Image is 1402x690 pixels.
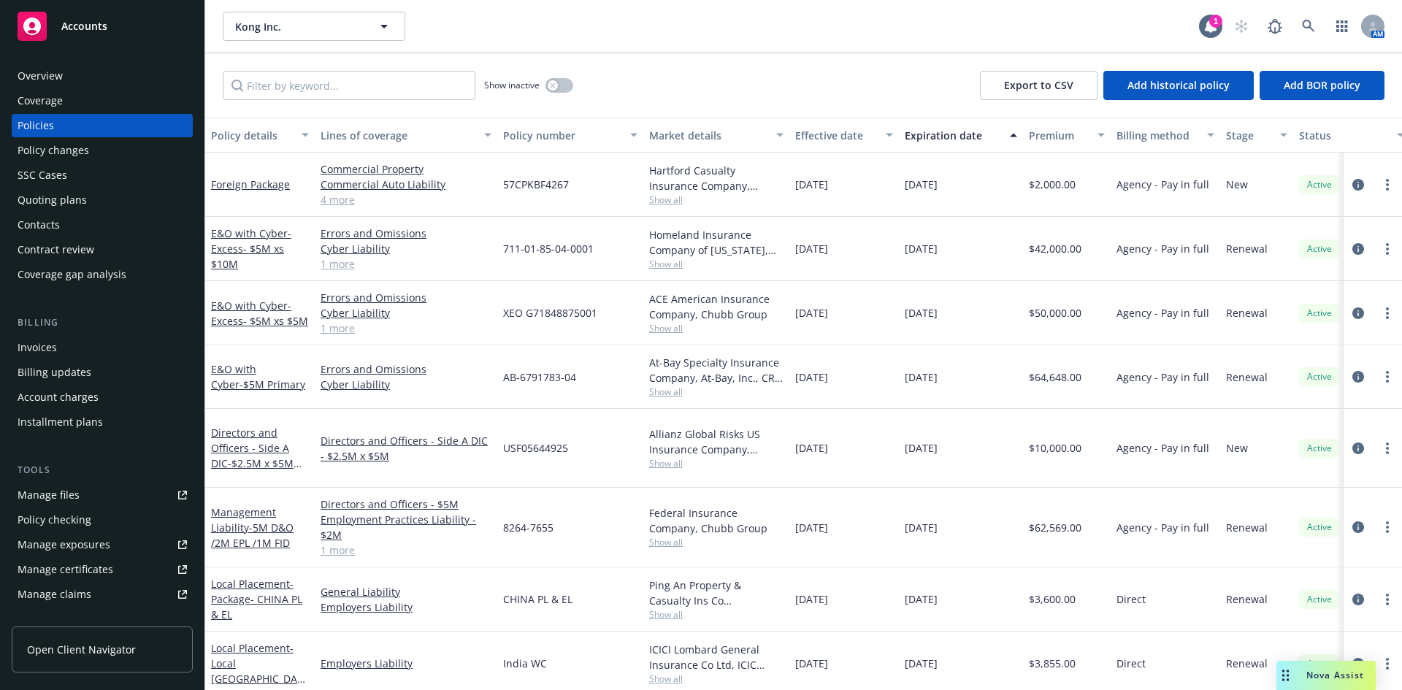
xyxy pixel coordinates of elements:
[1379,591,1396,608] a: more
[1379,304,1396,322] a: more
[1379,176,1396,193] a: more
[211,128,293,143] div: Policy details
[12,315,193,330] div: Billing
[18,583,91,606] div: Manage claims
[1220,118,1293,153] button: Stage
[1111,118,1220,153] button: Billing method
[795,520,828,535] span: [DATE]
[905,369,938,385] span: [DATE]
[1349,368,1367,386] a: circleInformation
[649,386,784,398] span: Show all
[503,128,621,143] div: Policy number
[12,483,193,507] a: Manage files
[18,508,91,532] div: Policy checking
[643,118,789,153] button: Market details
[18,533,110,556] div: Manage exposures
[795,369,828,385] span: [DATE]
[1127,78,1230,92] span: Add historical policy
[18,336,57,359] div: Invoices
[1116,305,1209,321] span: Agency - Pay in full
[899,118,1023,153] button: Expiration date
[1349,440,1367,457] a: circleInformation
[1305,657,1334,670] span: Active
[649,227,784,258] div: Homeland Insurance Company of [US_STATE], Intact Insurance
[497,118,643,153] button: Policy number
[1276,661,1295,690] div: Drag to move
[18,607,86,631] div: Manage BORs
[321,226,491,241] a: Errors and Omissions
[1349,518,1367,536] a: circleInformation
[321,512,491,543] a: Employment Practices Liability - $2M
[649,608,784,621] span: Show all
[1029,369,1081,385] span: $64,648.00
[321,656,491,671] a: Employers Liability
[1226,241,1268,256] span: Renewal
[1226,305,1268,321] span: Renewal
[649,536,784,548] span: Show all
[1379,518,1396,536] a: more
[1029,305,1081,321] span: $50,000.00
[211,299,308,328] span: - Excess- $5M xs $5M
[18,114,54,137] div: Policies
[12,188,193,212] a: Quoting plans
[1226,591,1268,607] span: Renewal
[649,258,784,270] span: Show all
[12,6,193,47] a: Accounts
[18,263,126,286] div: Coverage gap analysis
[211,426,294,486] a: Directors and Officers - Side A DIC
[1226,520,1268,535] span: Renewal
[649,672,784,685] span: Show all
[503,369,576,385] span: AB-6791783-04
[321,290,491,305] a: Errors and Omissions
[1305,521,1334,534] span: Active
[503,305,597,321] span: XEO G71848875001
[211,505,294,550] a: Management Liability
[1029,656,1076,671] span: $3,855.00
[795,305,828,321] span: [DATE]
[1116,369,1209,385] span: Agency - Pay in full
[503,591,572,607] span: CHINA PL & EL
[1305,178,1334,191] span: Active
[1116,656,1146,671] span: Direct
[321,543,491,558] a: 1 more
[1029,241,1081,256] span: $42,000.00
[1349,655,1367,672] a: circleInformation
[1226,440,1248,456] span: New
[18,361,91,384] div: Billing updates
[1305,242,1334,256] span: Active
[1209,15,1222,28] div: 1
[1305,442,1334,455] span: Active
[649,642,784,672] div: ICICI Lombard General Insurance Co Ltd, ICIC Lombard, Hartford Insurance Group (International)
[1284,78,1360,92] span: Add BOR policy
[795,177,828,192] span: [DATE]
[795,656,828,671] span: [DATE]
[503,177,569,192] span: 57CPKBF4267
[321,599,491,615] a: Employers Liability
[321,128,475,143] div: Lines of coverage
[649,128,767,143] div: Market details
[18,238,94,261] div: Contract review
[1116,591,1146,607] span: Direct
[1379,240,1396,258] a: more
[211,299,308,328] a: E&O with Cyber
[1103,71,1254,100] button: Add historical policy
[12,213,193,237] a: Contacts
[18,386,99,409] div: Account charges
[1226,656,1268,671] span: Renewal
[12,89,193,112] a: Coverage
[235,19,361,34] span: Kong Inc.
[1029,591,1076,607] span: $3,600.00
[905,520,938,535] span: [DATE]
[649,457,784,469] span: Show all
[1116,440,1209,456] span: Agency - Pay in full
[905,241,938,256] span: [DATE]
[321,161,491,177] a: Commercial Property
[211,226,291,271] span: - Excess- $5M xs $10M
[1379,655,1396,672] a: more
[1379,440,1396,457] a: more
[211,177,290,191] a: Foreign Package
[1023,118,1111,153] button: Premium
[211,362,305,391] a: E&O with Cyber
[905,128,1001,143] div: Expiration date
[484,79,540,91] span: Show inactive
